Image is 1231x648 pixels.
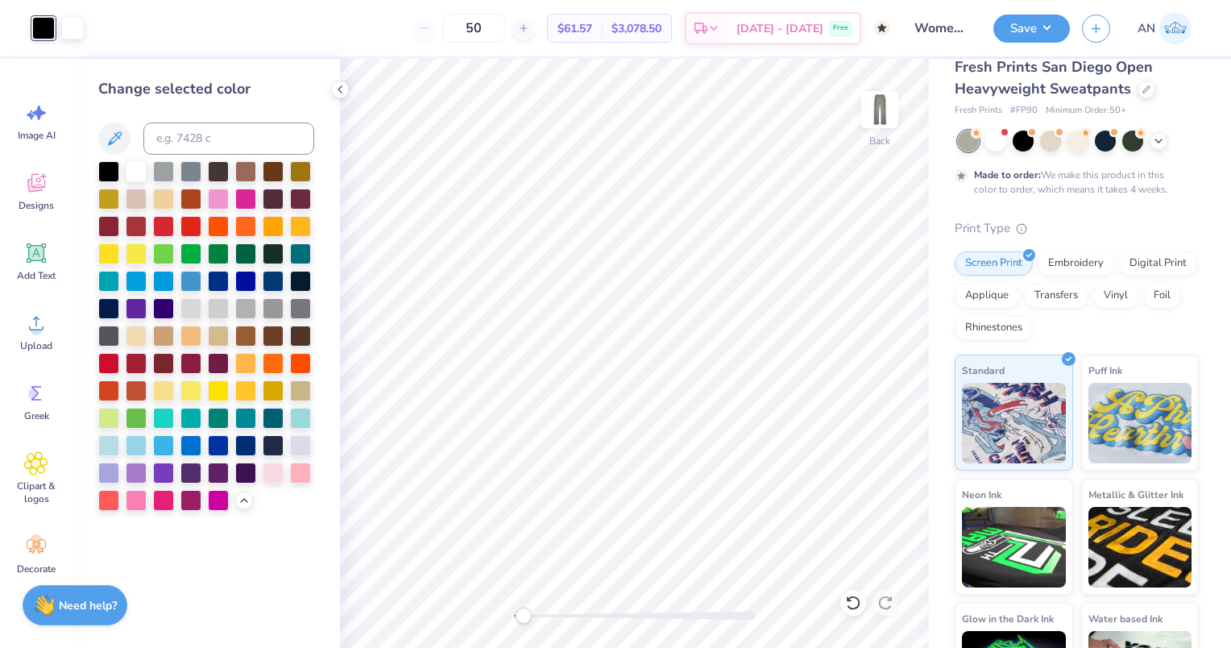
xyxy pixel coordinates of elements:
span: Metallic & Glitter Ink [1088,486,1183,503]
span: # FP90 [1010,104,1038,118]
div: Vinyl [1093,284,1138,308]
span: Upload [20,339,52,352]
div: We make this product in this color to order, which means it takes 4 weeks. [974,168,1172,197]
span: Greek [24,409,49,422]
span: Glow in the Dark Ink [962,610,1054,627]
div: Print Type [955,219,1199,238]
input: – – [442,14,505,43]
div: Change selected color [98,78,314,100]
div: Foil [1143,284,1181,308]
img: Arseima Negash [1159,12,1192,44]
span: Image AI [18,129,56,142]
span: Add Text [17,269,56,282]
div: Digital Print [1119,251,1197,276]
span: Puff Ink [1088,362,1122,379]
img: Neon Ink [962,507,1066,588]
span: Water based Ink [1088,610,1163,627]
span: Fresh Prints [955,104,1002,118]
a: AN [1130,12,1199,44]
span: $3,078.50 [611,20,661,37]
div: Embroidery [1038,251,1114,276]
span: AN [1138,19,1155,38]
button: Save [993,15,1070,43]
span: Neon Ink [962,486,1001,503]
span: Decorate [17,563,56,575]
img: Back [864,93,896,126]
div: Rhinestones [955,316,1033,340]
input: e.g. 7428 c [143,123,314,155]
div: Transfers [1024,284,1088,308]
strong: Made to order: [974,168,1041,181]
span: [DATE] - [DATE] [736,20,823,37]
input: Untitled Design [902,12,981,44]
img: Metallic & Glitter Ink [1088,507,1192,588]
span: Free [833,23,848,34]
span: Clipart & logos [10,480,63,505]
strong: Need help? [59,598,117,613]
div: Screen Print [955,251,1033,276]
div: Back [869,134,890,148]
span: Designs [19,199,54,212]
div: Applique [955,284,1019,308]
div: Accessibility label [516,608,532,624]
span: Standard [962,362,1005,379]
span: Minimum Order: 50 + [1046,104,1126,118]
img: Puff Ink [1088,383,1192,463]
span: $61.57 [557,20,592,37]
img: Standard [962,383,1066,463]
